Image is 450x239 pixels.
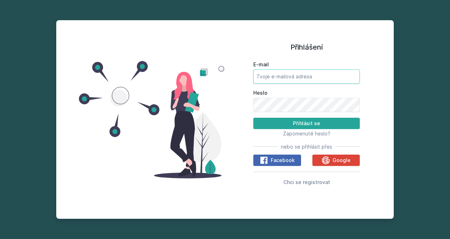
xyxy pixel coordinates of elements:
[253,118,360,129] button: Přihlásit se
[283,178,330,186] button: Chci se registrovat
[333,157,351,164] span: Google
[283,130,330,137] span: Zapomenuté heslo?
[253,155,301,166] button: Facebook
[281,143,332,150] span: nebo se přihlásit přes
[253,42,360,52] h1: Přihlášení
[271,157,295,164] span: Facebook
[253,61,360,68] label: E-mail
[283,179,330,185] span: Chci se registrovat
[253,70,360,84] input: Tvoje e-mailová adresa
[253,89,360,96] label: Heslo
[312,155,360,166] button: Google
